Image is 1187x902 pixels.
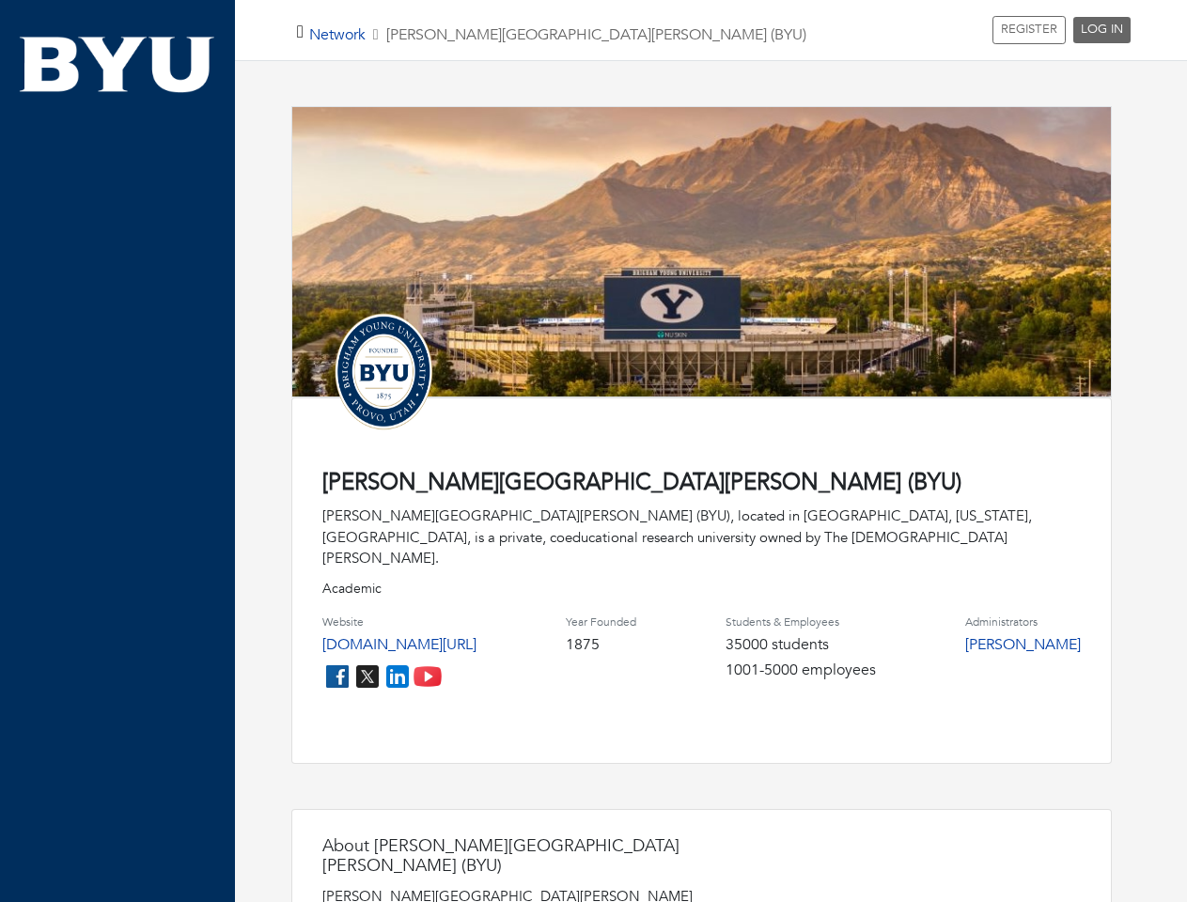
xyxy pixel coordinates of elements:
a: [DOMAIN_NAME][URL] [322,634,476,655]
a: REGISTER [992,16,1066,44]
h5: [PERSON_NAME][GEOGRAPHIC_DATA][PERSON_NAME] (BYU) [309,26,806,44]
img: Untitled-design-3.png [322,310,445,432]
a: LOG IN [1073,17,1131,43]
h4: Year Founded [566,615,636,629]
h4: About [PERSON_NAME][GEOGRAPHIC_DATA][PERSON_NAME] (BYU) [322,836,698,877]
img: BYU.png [19,33,216,96]
a: [PERSON_NAME] [965,634,1081,655]
img: lavell-edwards-stadium.jpg [292,107,1111,414]
h4: 35000 students [726,636,876,654]
img: linkedin_icon-84db3ca265f4ac0988026744a78baded5d6ee8239146f80404fb69c9eee6e8e7.png [383,661,413,692]
h4: [PERSON_NAME][GEOGRAPHIC_DATA][PERSON_NAME] (BYU) [322,470,1081,497]
img: twitter_icon-7d0bafdc4ccc1285aa2013833b377ca91d92330db209b8298ca96278571368c9.png [352,661,383,692]
div: [PERSON_NAME][GEOGRAPHIC_DATA][PERSON_NAME] (BYU), located in [GEOGRAPHIC_DATA], [US_STATE], [GEO... [322,505,1081,569]
h4: 1001-5000 employees [726,661,876,679]
h4: Website [322,615,476,629]
h4: Students & Employees [726,615,876,629]
h4: Administrators [965,615,1081,629]
a: Network [309,24,366,45]
img: facebook_icon-256f8dfc8812ddc1b8eade64b8eafd8a868ed32f90a8d2bb44f507e1979dbc24.png [322,661,352,692]
p: Academic [322,579,1081,599]
h4: 1875 [566,636,636,654]
img: youtube_icon-fc3c61c8c22f3cdcae68f2f17984f5f016928f0ca0694dd5da90beefb88aa45e.png [413,661,443,692]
